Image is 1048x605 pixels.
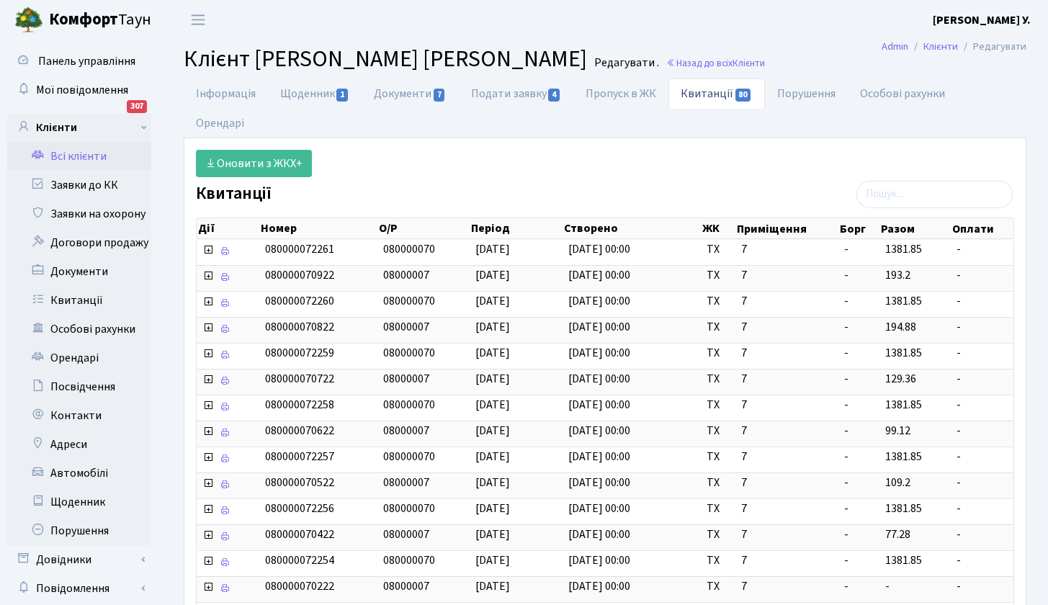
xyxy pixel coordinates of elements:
[14,6,43,35] img: logo.png
[844,319,848,335] span: -
[470,219,563,239] th: Період
[844,241,848,257] span: -
[957,345,1008,362] span: -
[265,475,334,490] span: 080000070522
[475,371,510,387] span: [DATE]
[475,345,510,361] span: [DATE]
[957,552,1008,569] span: -
[741,475,833,491] span: 7
[844,371,848,387] span: -
[265,267,334,283] span: 080000070922
[7,516,151,545] a: Порушення
[741,371,833,387] span: 7
[7,228,151,257] a: Договори продажу
[265,423,334,439] span: 080000070622
[7,257,151,286] a: Документи
[707,552,730,569] span: ТХ
[885,501,922,516] span: 1381.85
[707,423,730,439] span: ТХ
[568,371,630,387] span: [DATE] 00:00
[475,526,510,542] span: [DATE]
[741,578,833,595] span: 7
[741,449,833,465] span: 7
[844,345,848,361] span: -
[707,319,730,336] span: ТХ
[885,397,922,413] span: 1381.85
[7,142,151,171] a: Всі клієнти
[265,345,334,361] span: 080000072259
[957,475,1008,491] span: -
[568,526,630,542] span: [DATE] 00:00
[434,89,445,102] span: 7
[383,526,429,542] span: 08000007
[707,501,730,517] span: ТХ
[844,267,848,283] span: -
[265,449,334,465] span: 080000072257
[844,423,848,439] span: -
[383,293,435,309] span: 080000070
[741,345,833,362] span: 7
[882,39,908,54] a: Admin
[923,39,958,54] a: Клієнти
[265,526,334,542] span: 080000070422
[7,76,151,104] a: Мої повідомлення307
[701,219,735,239] th: ЖК
[265,371,334,387] span: 080000070722
[860,32,1048,62] nav: breadcrumb
[707,241,730,258] span: ТХ
[259,219,377,239] th: Номер
[568,552,630,568] span: [DATE] 00:00
[475,267,510,283] span: [DATE]
[475,293,510,309] span: [DATE]
[741,397,833,413] span: 7
[383,345,435,361] span: 080000070
[707,449,730,465] span: ТХ
[475,397,510,413] span: [DATE]
[741,501,833,517] span: 7
[184,79,268,109] a: Інформація
[885,423,910,439] span: 99.12
[707,578,730,595] span: ТХ
[957,267,1008,284] span: -
[7,315,151,344] a: Особові рахунки
[885,293,922,309] span: 1381.85
[7,574,151,603] a: Повідомлення
[475,319,510,335] span: [DATE]
[707,267,730,284] span: ТХ
[7,286,151,315] a: Квитанції
[568,293,630,309] span: [DATE] 00:00
[49,8,118,31] b: Комфорт
[844,397,848,413] span: -
[383,501,435,516] span: 080000070
[7,171,151,200] a: Заявки до КК
[383,241,435,257] span: 080000070
[844,526,848,542] span: -
[735,89,751,102] span: 80
[7,47,151,76] a: Панель управління
[885,267,910,283] span: 193.2
[885,578,890,594] span: -
[265,397,334,413] span: 080000072258
[180,8,216,32] button: Переключити навігацію
[568,267,630,283] span: [DATE] 00:00
[885,475,910,490] span: 109.2
[7,372,151,401] a: Посвідчення
[383,371,429,387] span: 08000007
[707,526,730,543] span: ТХ
[844,475,848,490] span: -
[844,293,848,309] span: -
[265,293,334,309] span: 080000072260
[475,501,510,516] span: [DATE]
[196,150,312,177] a: Оновити з ЖКХ+
[856,181,1013,208] input: Пошук...
[7,430,151,459] a: Адреси
[7,344,151,372] a: Орендарі
[707,371,730,387] span: ТХ
[377,219,470,239] th: О/Р
[707,397,730,413] span: ТХ
[668,79,764,109] a: Квитанції
[741,319,833,336] span: 7
[707,293,730,310] span: ТХ
[885,526,910,542] span: 77.28
[885,449,922,465] span: 1381.85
